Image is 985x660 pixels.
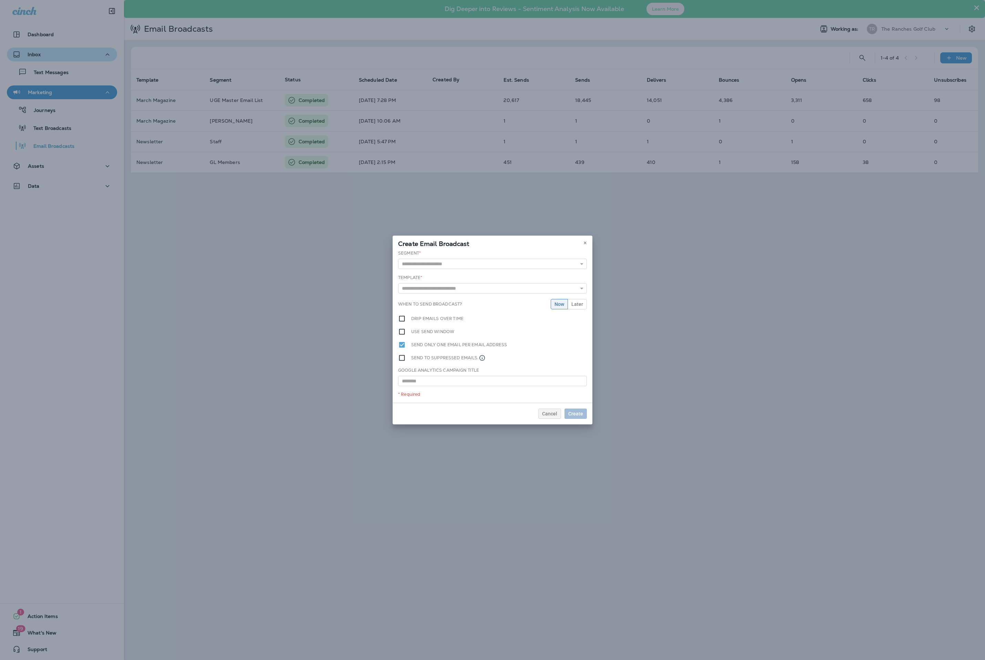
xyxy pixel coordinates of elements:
[538,409,561,419] button: Cancel
[398,275,422,280] label: Template
[411,328,454,336] label: Use send window
[411,341,507,349] label: Send only one email per email address
[554,302,564,307] span: Now
[398,250,421,256] label: Segment
[411,354,486,362] label: Send to suppressed emails.
[568,411,583,416] span: Create
[571,302,583,307] span: Later
[564,409,587,419] button: Create
[398,368,479,373] label: Google Analytics Campaign Title
[568,299,587,309] button: Later
[398,392,587,397] div: * Required
[542,411,557,416] span: Cancel
[411,315,464,322] label: Drip emails over time
[398,301,462,307] label: When to send broadcast?
[393,236,592,250] div: Create Email Broadcast
[551,299,568,309] button: Now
